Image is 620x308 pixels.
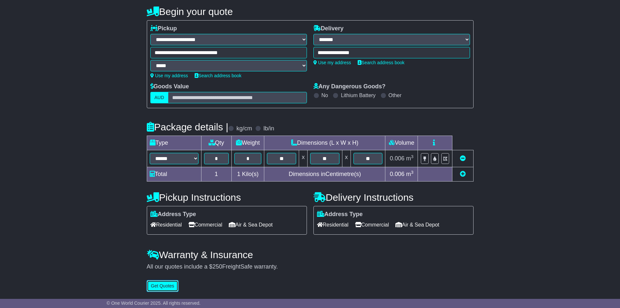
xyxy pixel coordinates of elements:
[147,192,307,203] h4: Pickup Instructions
[299,150,308,167] td: x
[313,192,474,203] h4: Delivery Instructions
[406,171,414,177] span: m
[317,211,363,218] label: Address Type
[389,92,402,98] label: Other
[411,170,414,175] sup: 3
[313,60,351,65] a: Use my address
[390,155,405,162] span: 0.006
[406,155,414,162] span: m
[342,150,351,167] td: x
[341,92,376,98] label: Lithium Battery
[358,60,405,65] a: Search address book
[147,122,228,132] h4: Package details |
[231,167,264,182] td: Kilo(s)
[395,220,439,230] span: Air & Sea Depot
[188,220,222,230] span: Commercial
[147,6,474,17] h4: Begin your quote
[411,154,414,159] sup: 3
[229,220,273,230] span: Air & Sea Depot
[460,171,466,177] a: Add new item
[147,249,474,260] h4: Warranty & Insurance
[355,220,389,230] span: Commercial
[147,263,474,271] div: All our quotes include a $ FreightSafe warranty.
[147,136,201,150] td: Type
[264,167,385,182] td: Dimensions in Centimetre(s)
[150,92,169,103] label: AUD
[313,25,344,32] label: Delivery
[201,136,231,150] td: Qty
[147,280,179,292] button: Get Quotes
[147,167,201,182] td: Total
[313,83,386,90] label: Any Dangerous Goods?
[385,136,418,150] td: Volume
[150,73,188,78] a: Use my address
[107,301,201,306] span: © One World Courier 2025. All rights reserved.
[460,155,466,162] a: Remove this item
[322,92,328,98] label: No
[390,171,405,177] span: 0.006
[195,73,241,78] a: Search address book
[213,263,222,270] span: 250
[236,125,252,132] label: kg/cm
[317,220,349,230] span: Residential
[150,83,189,90] label: Goods Value
[231,136,264,150] td: Weight
[150,220,182,230] span: Residential
[150,211,196,218] label: Address Type
[263,125,274,132] label: lb/in
[264,136,385,150] td: Dimensions (L x W x H)
[150,25,177,32] label: Pickup
[201,167,231,182] td: 1
[237,171,240,177] span: 1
